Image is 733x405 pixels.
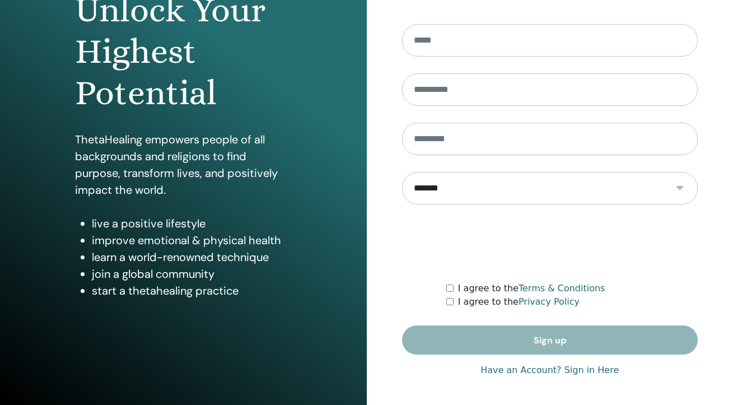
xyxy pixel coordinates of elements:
[519,296,580,307] a: Privacy Policy
[480,364,619,377] a: Have an Account? Sign in Here
[75,131,291,198] p: ThetaHealing empowers people of all backgrounds and religions to find purpose, transform lives, a...
[92,249,291,266] li: learn a world-renowned technique
[92,266,291,282] li: join a global community
[458,282,605,295] label: I agree to the
[465,221,635,265] iframe: reCAPTCHA
[519,283,605,294] a: Terms & Conditions
[92,215,291,232] li: live a positive lifestyle
[458,295,580,309] label: I agree to the
[92,282,291,299] li: start a thetahealing practice
[92,232,291,249] li: improve emotional & physical health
